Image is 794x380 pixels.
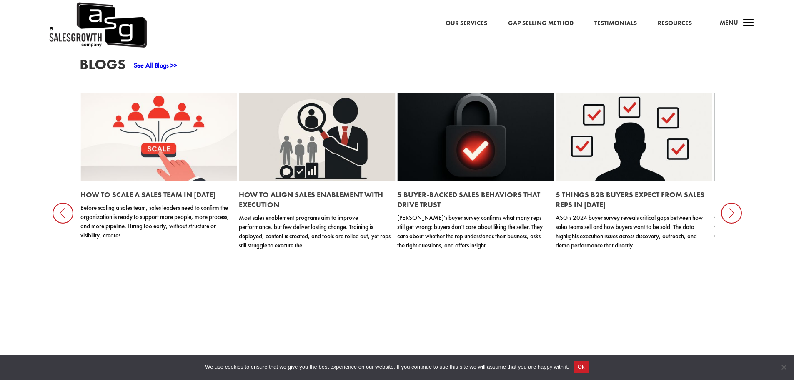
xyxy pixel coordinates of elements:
[205,363,569,371] span: We use cookies to ensure that we give you the best experience on our website. If you continue to ...
[397,213,549,250] p: [PERSON_NAME]’s buyer survey confirms what many reps still get wrong: buyers don’t care about lik...
[397,190,540,209] a: 5 Buyer-Backed Sales Behaviors That Drive Trust
[239,190,383,209] a: How to Align Sales Enablement with Execution
[779,363,788,371] span: No
[446,18,487,29] a: Our Services
[720,18,738,27] span: Menu
[134,61,177,70] a: See All Blogs >>
[508,18,574,29] a: Gap Selling Method
[740,15,757,32] span: a
[80,57,125,76] h3: Blogs
[658,18,692,29] a: Resources
[80,203,232,240] p: Before scaling a sales team, sales leaders need to confirm the organization is ready to support m...
[556,213,707,250] p: ASG’s 2024 buyer survey reveals critical gaps between how sales teams sell and how buyers want to...
[80,190,215,199] a: How to Scale a Sales Team in [DATE]
[574,361,589,373] button: Ok
[556,190,704,209] a: 5 Things B2B Buyers Expect from Sales Reps in [DATE]
[239,213,391,250] p: Most sales enablement programs aim to improve performance, but few deliver lasting change. Traini...
[594,18,637,29] a: Testimonials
